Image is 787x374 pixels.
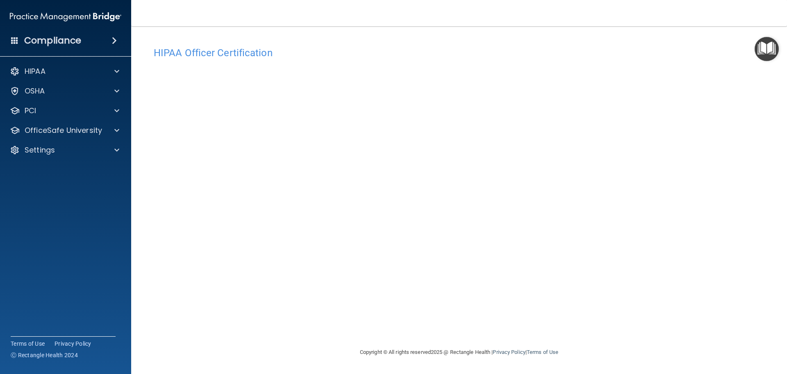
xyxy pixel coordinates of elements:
a: Terms of Use [527,349,558,355]
img: PMB logo [10,9,121,25]
div: Copyright © All rights reserved 2025 @ Rectangle Health | | [309,339,609,365]
a: PCI [10,106,119,116]
h4: HIPAA Officer Certification [154,48,764,58]
span: Ⓒ Rectangle Health 2024 [11,351,78,359]
a: Privacy Policy [55,340,91,348]
p: HIPAA [25,66,45,76]
iframe: hipaa-training [154,63,764,329]
button: Open Resource Center [755,37,779,61]
p: PCI [25,106,36,116]
a: Privacy Policy [493,349,525,355]
a: HIPAA [10,66,119,76]
p: Settings [25,145,55,155]
a: Terms of Use [11,340,45,348]
a: OSHA [10,86,119,96]
p: OSHA [25,86,45,96]
a: OfficeSafe University [10,125,119,135]
p: OfficeSafe University [25,125,102,135]
h4: Compliance [24,35,81,46]
a: Settings [10,145,119,155]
